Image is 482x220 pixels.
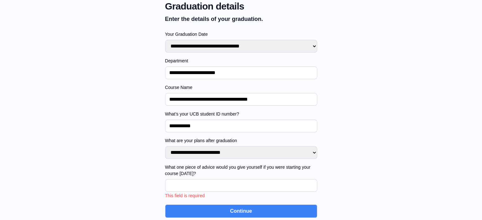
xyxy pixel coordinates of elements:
[165,58,317,64] label: Department
[165,84,317,91] label: Course Name
[165,1,317,12] span: Graduation details
[165,15,317,23] p: Enter the details of your graduation.
[165,31,317,37] label: Your Graduation Date
[165,137,317,144] label: What are your plans after graduation
[165,204,317,218] button: Continue
[165,164,317,177] label: What one piece of advice would you give yourself if you were starting your course [DATE]?
[165,193,205,198] span: This field is required
[165,111,317,117] label: What’s your UCB student ID number?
